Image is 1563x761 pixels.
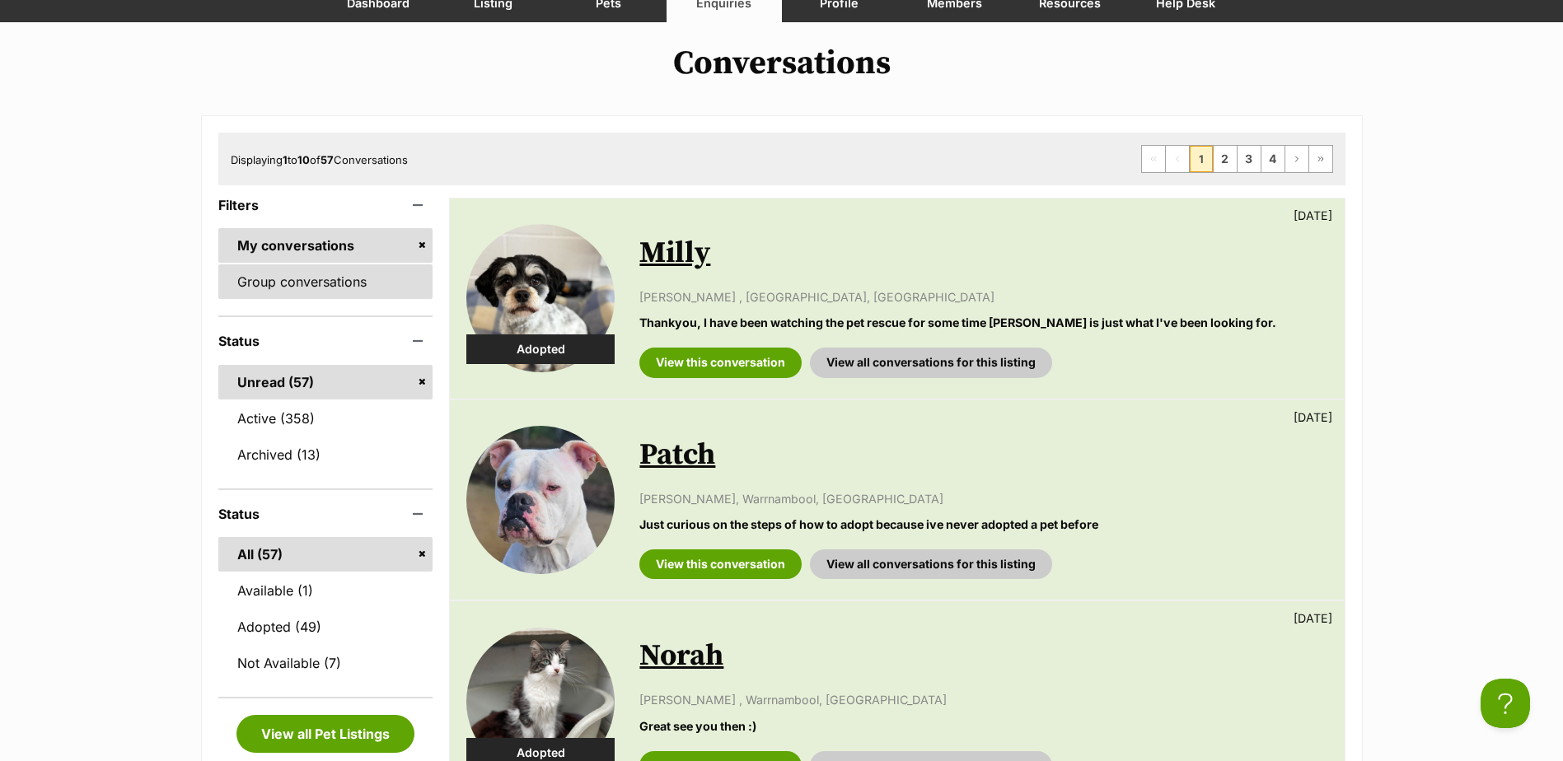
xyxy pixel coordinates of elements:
p: Great see you then :) [639,717,1327,735]
strong: 1 [283,153,288,166]
p: [DATE] [1294,409,1332,426]
strong: 10 [297,153,310,166]
a: Norah [639,637,723,675]
a: Available (1) [218,573,433,608]
p: [PERSON_NAME], Warrnambool, [GEOGRAPHIC_DATA] [639,490,1327,507]
a: Adopted (49) [218,609,433,644]
a: My conversations [218,228,433,263]
a: View all Pet Listings [236,715,414,753]
a: View this conversation [639,348,802,377]
a: Page 3 [1238,146,1261,172]
a: Archived (13) [218,437,433,472]
p: Just curious on the steps of how to adopt because ive never adopted a pet before [639,516,1327,533]
a: View this conversation [639,549,802,579]
span: Page 1 [1190,146,1213,172]
a: All (57) [218,537,433,572]
strong: 57 [321,153,334,166]
a: Last page [1309,146,1332,172]
span: Displaying to of Conversations [231,153,408,166]
nav: Pagination [1141,145,1333,173]
span: First page [1142,146,1165,172]
p: [PERSON_NAME] , [GEOGRAPHIC_DATA], [GEOGRAPHIC_DATA] [639,288,1327,306]
p: [DATE] [1294,609,1332,627]
a: View all conversations for this listing [810,549,1052,579]
header: Status [218,507,433,521]
a: Patch [639,437,715,474]
span: Previous page [1166,146,1189,172]
p: [PERSON_NAME] , Warrnambool, [GEOGRAPHIC_DATA] [639,691,1327,708]
a: Page 2 [1214,146,1237,172]
a: Not Available (7) [218,646,433,680]
a: View all conversations for this listing [810,348,1052,377]
a: Group conversations [218,264,433,299]
img: Milly [466,224,615,372]
a: Next page [1285,146,1308,172]
header: Status [218,334,433,348]
a: Milly [639,235,710,272]
p: [DATE] [1294,207,1332,224]
iframe: Help Scout Beacon - Open [1481,679,1530,728]
img: Patch [466,426,615,574]
div: Adopted [466,334,615,364]
a: Active (358) [218,401,433,436]
a: Unread (57) [218,365,433,399]
p: Thankyou, I have been watching the pet rescue for some time [PERSON_NAME] is just what I've been ... [639,314,1327,331]
header: Filters [218,198,433,212]
a: Page 4 [1261,146,1285,172]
